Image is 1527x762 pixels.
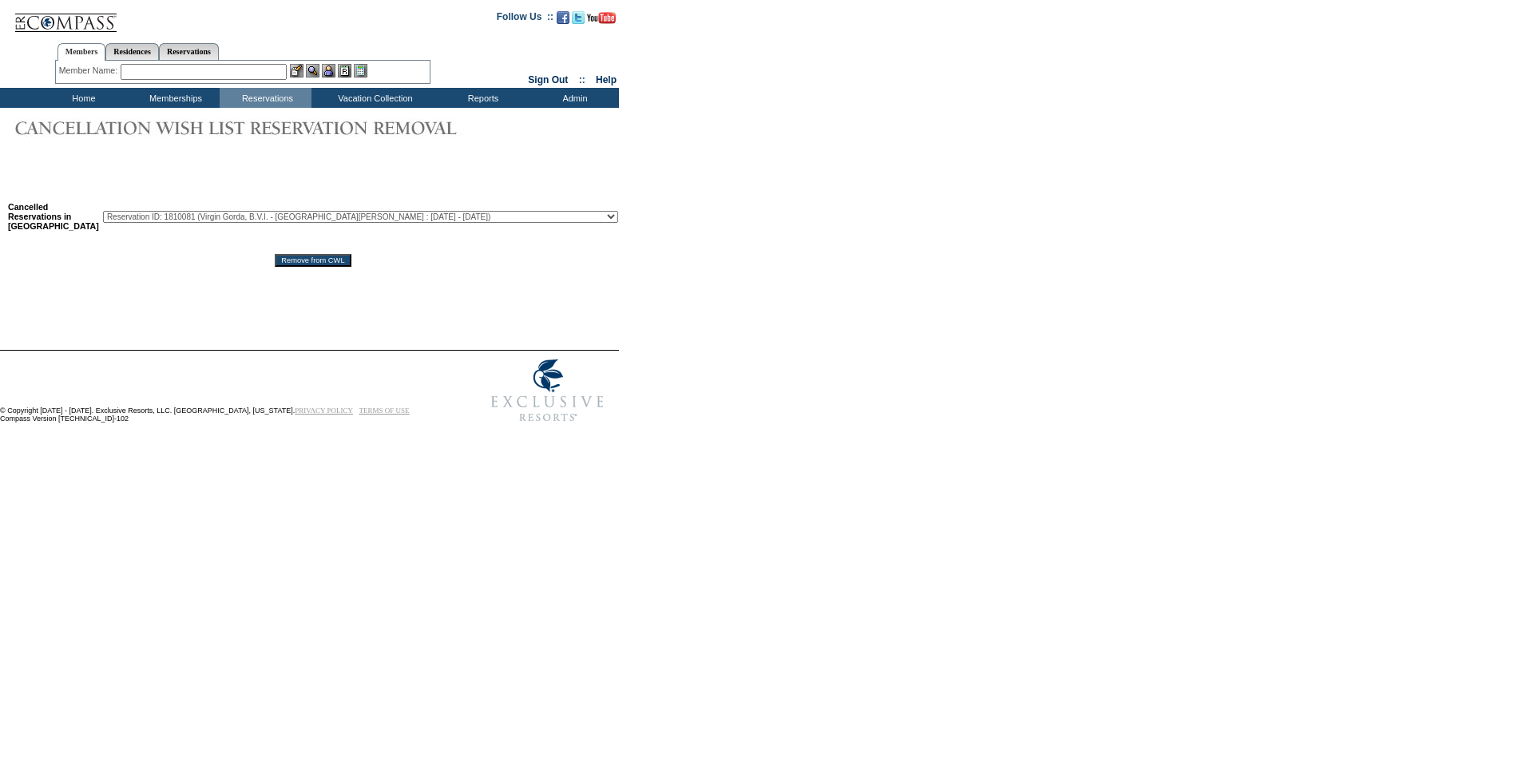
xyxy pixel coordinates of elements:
[311,88,435,108] td: Vacation Collection
[59,64,121,77] div: Member Name:
[8,112,487,144] img: Cancellation Wish List Reservation Removal
[58,43,106,61] a: Members
[587,12,616,24] img: Subscribe to our YouTube Channel
[306,64,319,77] img: View
[36,88,128,108] td: Home
[359,407,410,415] a: TERMS OF USE
[338,64,351,77] img: Reservations
[557,16,569,26] a: Become our fan on Facebook
[476,351,619,431] img: Exclusive Resorts
[290,64,303,77] img: b_edit.gif
[527,88,619,108] td: Admin
[322,64,335,77] img: Impersonate
[295,407,353,415] a: PRIVACY POLICY
[8,202,99,231] b: Cancelled Reservations in [GEOGRAPHIC_DATA]
[596,74,617,85] a: Help
[220,88,311,108] td: Reservations
[128,88,220,108] td: Memberships
[105,43,159,60] a: Residences
[497,10,553,29] td: Follow Us ::
[528,74,568,85] a: Sign Out
[579,74,585,85] span: ::
[435,88,527,108] td: Reports
[275,254,351,267] input: Remove from CWL
[557,11,569,24] img: Become our fan on Facebook
[572,11,585,24] img: Follow us on Twitter
[572,16,585,26] a: Follow us on Twitter
[587,16,616,26] a: Subscribe to our YouTube Channel
[354,64,367,77] img: b_calculator.gif
[159,43,219,60] a: Reservations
